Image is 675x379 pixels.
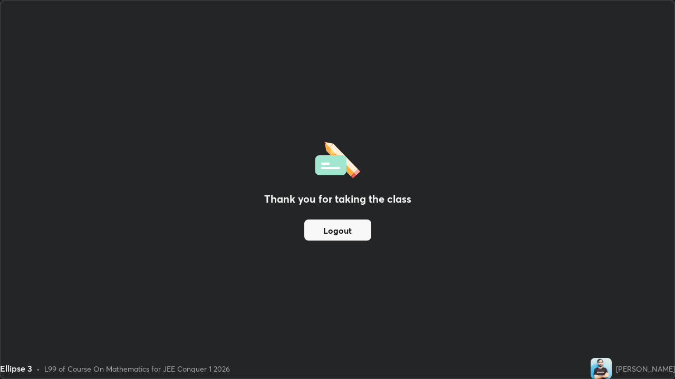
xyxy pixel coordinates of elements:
[616,363,675,374] div: [PERSON_NAME]
[264,191,411,207] h2: Thank you for taking the class
[36,363,40,374] div: •
[44,363,230,374] div: L99 of Course On Mathematics for JEE Conquer 1 2026
[591,358,612,379] img: 41f1aa9c7ca44fd2ad61e2e528ab5424.jpg
[315,138,360,178] img: offlineFeedback.1438e8b3.svg
[304,220,371,241] button: Logout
